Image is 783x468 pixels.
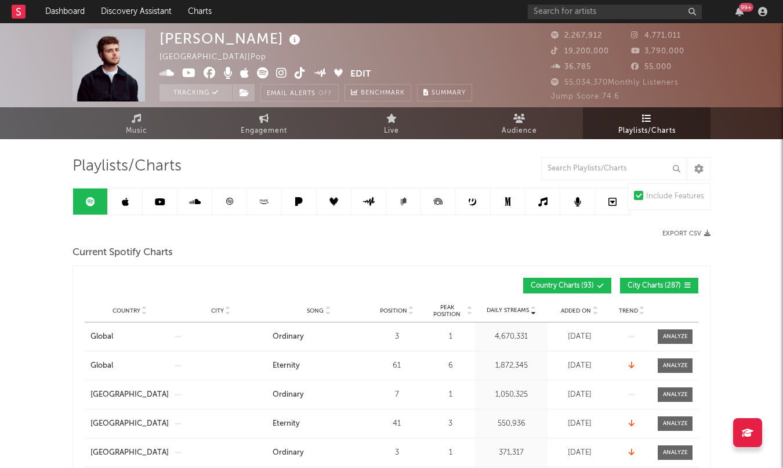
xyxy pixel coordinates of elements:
[478,331,545,343] div: 4,670,331
[646,190,704,204] div: Include Features
[318,90,332,97] em: Off
[478,447,545,459] div: 371,317
[550,331,608,343] div: [DATE]
[273,331,365,343] a: Ordinary
[429,447,472,459] div: 1
[273,331,304,343] div: Ordinary
[380,307,407,314] span: Position
[307,307,324,314] span: Song
[159,84,232,101] button: Tracking
[478,360,545,372] div: 1,872,345
[90,360,169,372] a: Global
[417,84,472,101] button: Summary
[90,447,169,459] a: [GEOGRAPHIC_DATA]
[631,63,672,71] span: 55,000
[90,418,169,430] a: [GEOGRAPHIC_DATA]
[551,32,602,39] span: 2,267,912
[113,307,140,314] span: Country
[455,107,583,139] a: Audience
[550,418,608,430] div: [DATE]
[541,157,686,180] input: Search Playlists/Charts
[429,360,472,372] div: 6
[429,304,465,318] span: Peak Position
[429,389,472,401] div: 1
[371,331,423,343] div: 3
[273,418,300,430] div: Eternity
[273,360,365,372] a: Eternity
[432,90,466,96] span: Summary
[551,48,609,55] span: 19,200,000
[90,331,169,343] a: Global
[345,84,411,101] a: Benchmark
[159,50,280,64] div: [GEOGRAPHIC_DATA] | Pop
[273,389,365,401] a: Ordinary
[429,331,472,343] div: 1
[126,124,147,138] span: Music
[551,63,591,71] span: 36,785
[361,86,405,100] span: Benchmark
[551,79,679,86] span: 55,034,370 Monthly Listeners
[618,124,676,138] span: Playlists/Charts
[550,447,608,459] div: [DATE]
[90,389,169,401] a: [GEOGRAPHIC_DATA]
[628,282,681,289] span: City Charts ( 287 )
[550,389,608,401] div: [DATE]
[273,418,365,430] a: Eternity
[531,282,594,289] span: Country Charts ( 93 )
[200,107,328,139] a: Engagement
[735,7,744,16] button: 99+
[619,307,638,314] span: Trend
[328,107,455,139] a: Live
[371,418,423,430] div: 41
[478,418,545,430] div: 550,936
[550,360,608,372] div: [DATE]
[371,360,423,372] div: 61
[662,230,710,237] button: Export CSV
[72,246,173,260] span: Current Spotify Charts
[551,93,619,100] span: Jump Score: 74.6
[631,48,684,55] span: 3,790,000
[739,3,753,12] div: 99 +
[561,307,591,314] span: Added On
[487,306,529,315] span: Daily Streams
[528,5,702,19] input: Search for artists
[429,418,472,430] div: 3
[72,107,200,139] a: Music
[260,84,339,101] button: Email AlertsOff
[478,389,545,401] div: 1,050,325
[371,447,423,459] div: 3
[371,389,423,401] div: 7
[273,360,300,372] div: Eternity
[90,360,113,372] div: Global
[273,389,304,401] div: Ordinary
[620,278,698,293] button: City Charts(287)
[273,447,304,459] div: Ordinary
[159,29,303,48] div: [PERSON_NAME]
[384,124,399,138] span: Live
[72,159,182,173] span: Playlists/Charts
[583,107,710,139] a: Playlists/Charts
[631,32,681,39] span: 4,771,011
[241,124,287,138] span: Engagement
[350,67,371,82] button: Edit
[502,124,537,138] span: Audience
[273,447,365,459] a: Ordinary
[211,307,224,314] span: City
[523,278,611,293] button: Country Charts(93)
[90,331,113,343] div: Global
